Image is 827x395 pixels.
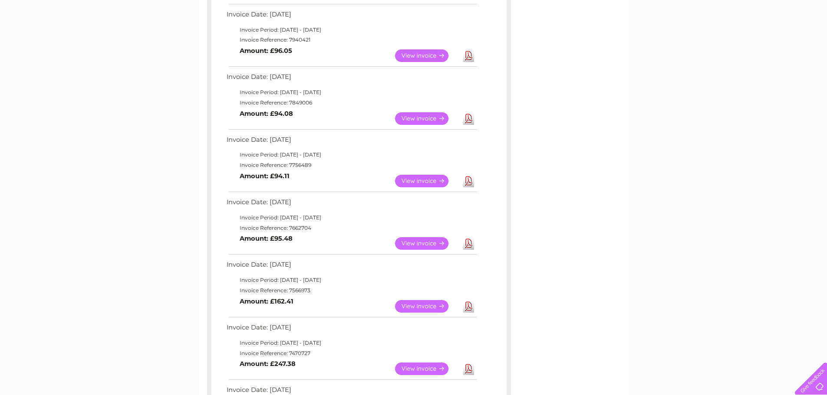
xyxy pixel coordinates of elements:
a: Energy [696,37,715,43]
td: Invoice Period: [DATE] - [DATE] [224,338,478,348]
b: Amount: £95.48 [240,235,293,242]
a: 0333 014 3131 [663,4,723,15]
td: Invoice Period: [DATE] - [DATE] [224,275,478,285]
a: Contact [769,37,791,43]
td: Invoice Period: [DATE] - [DATE] [224,87,478,98]
a: View [395,175,459,187]
a: View [395,112,459,125]
td: Invoice Date: [DATE] [224,134,478,150]
td: Invoice Reference: 7566973 [224,285,478,296]
td: Invoice Date: [DATE] [224,322,478,338]
b: Amount: £96.05 [240,47,292,55]
a: Download [463,300,474,313]
td: Invoice Reference: 7940421 [224,35,478,45]
td: Invoice Date: [DATE] [224,259,478,275]
a: View [395,49,459,62]
td: Invoice Date: [DATE] [224,71,478,87]
td: Invoice Reference: 7470727 [224,348,478,359]
td: Invoice Period: [DATE] - [DATE] [224,150,478,160]
td: Invoice Period: [DATE] - [DATE] [224,25,478,35]
td: Invoice Date: [DATE] [224,196,478,212]
a: View [395,300,459,313]
a: Water [674,37,691,43]
img: logo.png [29,23,73,49]
b: Amount: £162.41 [240,297,293,305]
td: Invoice Reference: 7662704 [224,223,478,233]
b: Amount: £94.11 [240,172,290,180]
b: Amount: £247.38 [240,360,296,368]
a: Telecoms [720,37,746,43]
td: Invoice Period: [DATE] - [DATE] [224,212,478,223]
a: Download [463,237,474,250]
a: View [395,237,459,250]
td: Invoice Date: [DATE] [224,9,478,25]
div: Clear Business is a trading name of Verastar Limited (registered in [GEOGRAPHIC_DATA] No. 3667643... [209,5,619,42]
td: Invoice Reference: 7849006 [224,98,478,108]
td: Invoice Reference: 7756489 [224,160,478,170]
a: Log out [798,37,819,43]
a: Download [463,49,474,62]
b: Amount: £94.08 [240,110,293,118]
a: Download [463,362,474,375]
a: View [395,362,459,375]
a: Blog [751,37,764,43]
a: Download [463,175,474,187]
a: Download [463,112,474,125]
